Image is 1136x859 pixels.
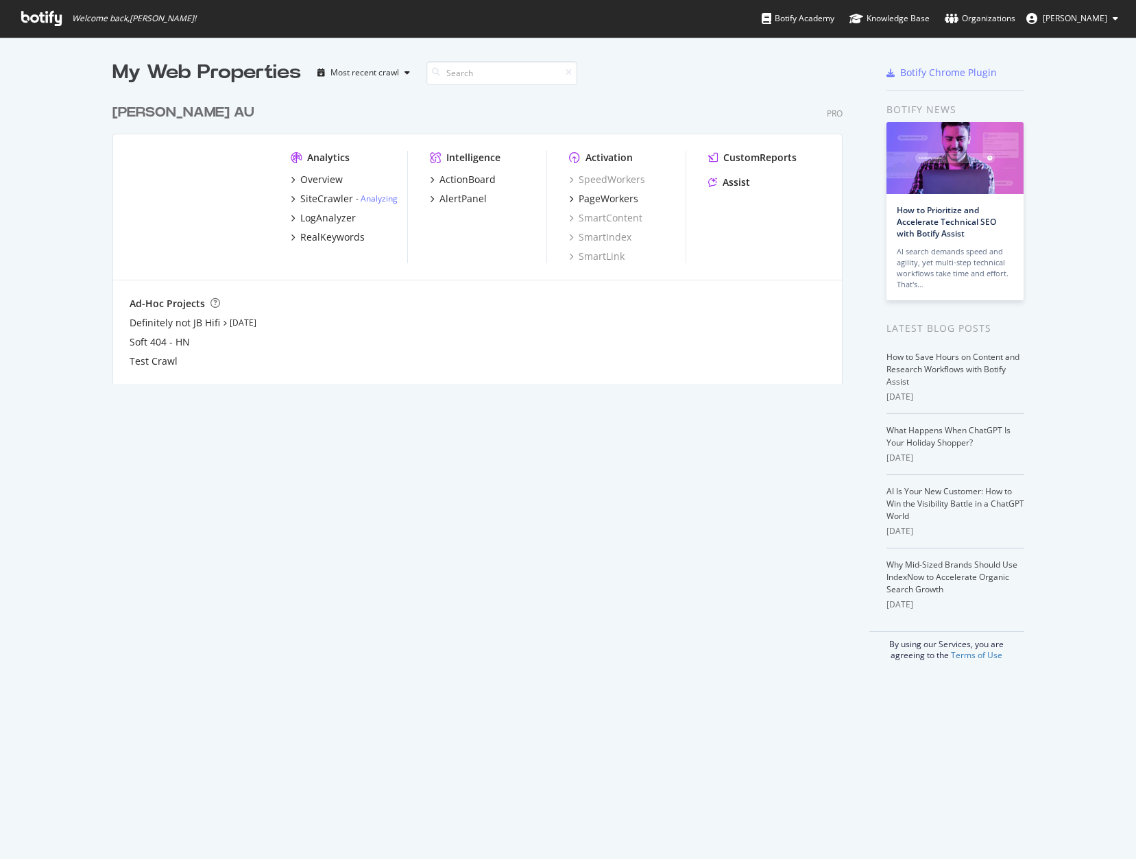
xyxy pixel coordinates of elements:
a: Botify Chrome Plugin [886,66,997,80]
div: CustomReports [723,151,797,165]
a: [PERSON_NAME] AU [112,103,260,123]
a: Definitely not JB Hifi [130,316,220,330]
a: RealKeywords [291,230,365,244]
a: SiteCrawler- Analyzing [291,192,398,206]
img: How to Prioritize and Accelerate Technical SEO with Botify Assist [886,122,1024,194]
div: RealKeywords [300,230,365,244]
a: ActionBoard [430,173,496,186]
div: [DATE] [886,525,1024,537]
img: harveynorman.com.au [130,151,269,262]
input: Search [426,61,577,85]
a: CustomReports [708,151,797,165]
div: [DATE] [886,598,1024,611]
a: AlertPanel [430,192,487,206]
div: AI search demands speed and agility, yet multi-step technical workflows take time and effort. Tha... [897,246,1013,290]
a: SmartIndex [569,230,631,244]
a: PageWorkers [569,192,638,206]
button: Most recent crawl [312,62,415,84]
div: PageWorkers [579,192,638,206]
a: [DATE] [230,317,256,328]
div: Botify news [886,102,1024,117]
div: Ad-Hoc Projects [130,297,205,311]
div: Botify Academy [762,12,834,25]
div: Knowledge Base [849,12,930,25]
div: Activation [585,151,633,165]
a: What Happens When ChatGPT Is Your Holiday Shopper? [886,424,1011,448]
div: grid [112,86,854,384]
div: [PERSON_NAME] AU [112,103,254,123]
a: LogAnalyzer [291,211,356,225]
a: Soft 404 - HN [130,335,190,349]
div: [DATE] [886,391,1024,403]
a: SmartContent [569,211,642,225]
a: Analyzing [361,193,398,204]
div: SiteCrawler [300,192,353,206]
a: How to Prioritize and Accelerate Technical SEO with Botify Assist [897,204,996,239]
a: Terms of Use [951,649,1002,661]
div: AlertPanel [439,192,487,206]
div: Analytics [307,151,350,165]
a: SpeedWorkers [569,173,645,186]
div: Pro [827,108,843,119]
a: SmartLink [569,250,625,263]
div: Most recent crawl [330,69,399,77]
a: Why Mid-Sized Brands Should Use IndexNow to Accelerate Organic Search Growth [886,559,1017,595]
div: Botify Chrome Plugin [900,66,997,80]
div: Assist [723,176,750,189]
button: [PERSON_NAME] [1015,8,1129,29]
a: AI Is Your New Customer: How to Win the Visibility Battle in a ChatGPT World [886,485,1024,522]
div: Overview [300,173,343,186]
div: Organizations [945,12,1015,25]
span: Jill Campbell [1043,12,1107,24]
div: Intelligence [446,151,500,165]
div: - [356,193,398,204]
div: LogAnalyzer [300,211,356,225]
div: Latest Blog Posts [886,321,1024,336]
div: My Web Properties [112,59,301,86]
div: [DATE] [886,452,1024,464]
a: How to Save Hours on Content and Research Workflows with Botify Assist [886,351,1019,387]
a: Overview [291,173,343,186]
div: By using our Services, you are agreeing to the [869,631,1024,661]
a: Assist [708,176,750,189]
div: ActionBoard [439,173,496,186]
span: Welcome back, [PERSON_NAME] ! [72,13,196,24]
a: Test Crawl [130,354,178,368]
